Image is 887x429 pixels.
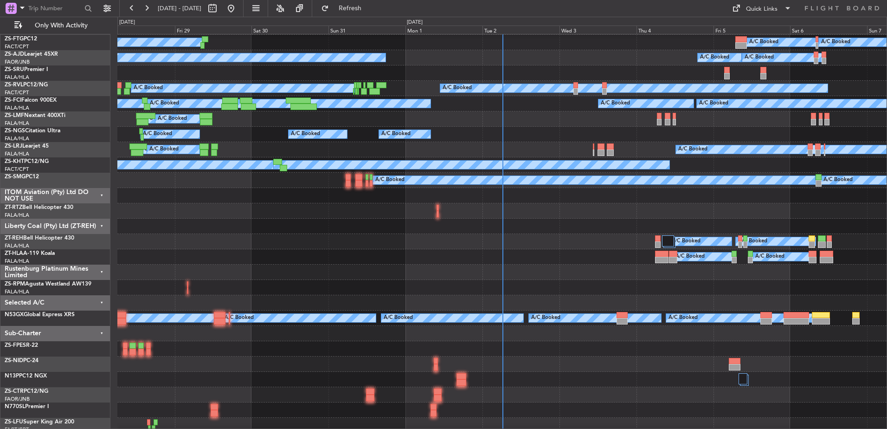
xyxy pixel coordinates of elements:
[675,250,705,264] div: A/C Booked
[5,120,29,127] a: FALA/HLA
[5,104,29,111] a: FALA/HLA
[175,26,252,34] div: Fri 29
[5,58,30,65] a: FAOR/JNB
[746,5,778,14] div: Quick Links
[10,18,101,33] button: Only With Activity
[5,404,25,409] span: N770SL
[531,311,560,325] div: A/C Booked
[5,258,29,265] a: FALA/HLA
[384,311,413,325] div: A/C Booked
[678,143,707,156] div: A/C Booked
[713,26,791,34] div: Fri 5
[5,52,58,57] a: ZS-AJDLearjet 45XR
[5,174,26,180] span: ZS-SMG
[381,127,411,141] div: A/C Booked
[668,311,698,325] div: A/C Booked
[5,343,23,348] span: ZS-FPE
[5,36,37,42] a: ZS-FTGPC12
[375,173,405,187] div: A/C Booked
[24,22,98,29] span: Only With Activity
[5,36,24,42] span: ZS-FTG
[407,19,423,26] div: [DATE]
[158,4,201,13] span: [DATE] - [DATE]
[5,74,29,81] a: FALA/HLA
[5,159,49,164] a: ZS-KHTPC12/NG
[5,251,55,256] a: ZT-HLAA-119 Koala
[5,396,30,403] a: FAOR/JNB
[5,235,23,241] span: ZT-REH
[291,127,320,141] div: A/C Booked
[5,358,39,364] a: ZS-NIDPC-24
[143,127,172,141] div: A/C Booked
[5,389,24,394] span: ZS-CTR
[749,35,778,49] div: A/C Booked
[745,51,774,65] div: A/C Booked
[5,128,25,134] span: ZS-NGS
[5,281,91,287] a: ZS-RPMAgusta Westland AW139
[5,89,29,96] a: FACT/CPT
[5,212,29,219] a: FALA/HLA
[5,242,29,249] a: FALA/HLA
[5,251,23,256] span: ZT-HLA
[5,67,48,72] a: ZS-SRUPremier I
[5,205,22,210] span: ZT-RTZ
[5,312,24,318] span: N53GX
[5,52,24,57] span: ZS-AJD
[601,97,630,110] div: A/C Booked
[559,26,636,34] div: Wed 3
[331,5,370,12] span: Refresh
[251,26,328,34] div: Sat 30
[5,143,49,149] a: ZS-LRJLearjet 45
[5,166,29,173] a: FACT/CPT
[671,234,701,248] div: A/C Booked
[5,404,49,409] a: N770SLPremier I
[5,82,23,88] span: ZS-RVL
[5,113,24,118] span: ZS-LMF
[5,205,73,210] a: ZT-RTZBell Helicopter 430
[5,150,29,157] a: FALA/HLA
[225,311,254,325] div: A/C Booked
[5,43,29,50] a: FACT/CPT
[5,159,24,164] span: ZS-KHT
[443,81,472,95] div: A/C Booked
[738,234,767,248] div: A/C Booked
[5,97,57,103] a: ZS-FCIFalcon 900EX
[5,128,60,134] a: ZS-NGSCitation Ultra
[5,135,29,142] a: FALA/HLA
[790,26,867,34] div: Sat 6
[636,26,713,34] div: Thu 4
[5,312,75,318] a: N53GXGlobal Express XRS
[5,235,74,241] a: ZT-REHBell Helicopter 430
[5,288,29,295] a: FALA/HLA
[5,281,25,287] span: ZS-RPM
[5,373,47,379] a: N13PPC12 NGX
[5,419,23,425] span: ZS-LFU
[328,26,405,34] div: Sun 31
[5,113,65,118] a: ZS-LMFNextant 400XTi
[5,82,48,88] a: ZS-RVLPC12/NG
[317,1,373,16] button: Refresh
[823,173,853,187] div: A/C Booked
[119,19,135,26] div: [DATE]
[98,26,175,34] div: Thu 28
[149,143,179,156] div: A/C Booked
[5,373,19,379] span: N13P
[482,26,559,34] div: Tue 2
[134,81,163,95] div: A/C Booked
[5,97,21,103] span: ZS-FCI
[5,143,22,149] span: ZS-LRJ
[158,112,187,126] div: A/C Booked
[28,1,82,15] input: Trip Number
[150,97,179,110] div: A/C Booked
[727,1,796,16] button: Quick Links
[5,343,38,348] a: ZS-FPESR-22
[5,67,24,72] span: ZS-SRU
[5,389,48,394] a: ZS-CTRPC12/NG
[5,419,74,425] a: ZS-LFUSuper King Air 200
[405,26,482,34] div: Mon 1
[699,97,728,110] div: A/C Booked
[821,35,850,49] div: A/C Booked
[755,250,784,264] div: A/C Booked
[5,174,39,180] a: ZS-SMGPC12
[5,358,23,364] span: ZS-NID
